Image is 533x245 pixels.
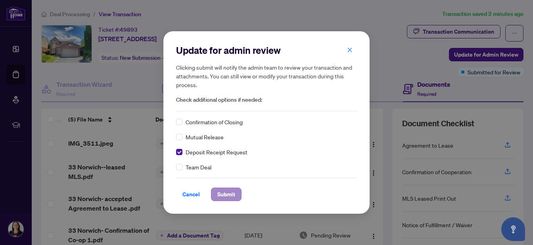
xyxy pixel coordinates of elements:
button: Open asap [501,217,525,241]
span: Deposit Receipt Request [186,148,247,156]
span: Check additional options if needed: [176,95,357,104]
h5: Clicking submit will notify the admin team to review your transaction and attachments. You can st... [176,63,357,89]
span: close [347,47,353,53]
span: Confirmation of Closing [186,118,243,126]
button: Cancel [176,188,206,201]
span: Submit [217,188,235,201]
button: Submit [211,188,242,201]
span: Team Deal [186,163,211,171]
span: Mutual Release [186,133,224,141]
h2: Update for admin review [176,44,357,57]
span: Cancel [182,188,200,201]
